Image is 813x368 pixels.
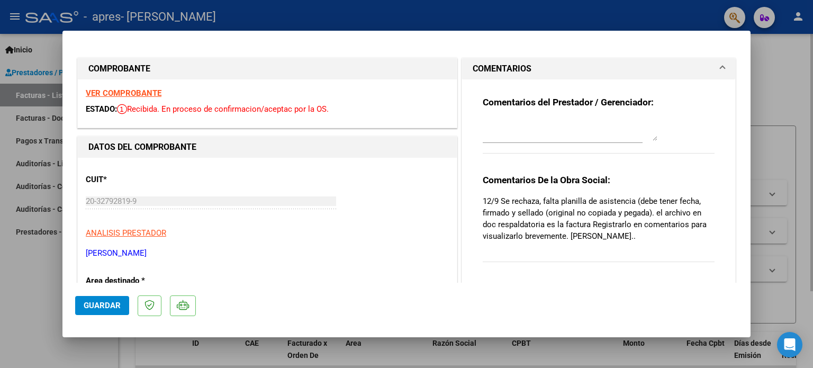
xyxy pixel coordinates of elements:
strong: DATOS DEL COMPROBANTE [88,142,196,152]
strong: Comentarios De la Obra Social: [483,175,610,185]
span: ANALISIS PRESTADOR [86,228,166,238]
strong: Comentarios del Prestador / Gerenciador: [483,97,654,107]
div: Open Intercom Messenger [777,332,802,357]
div: COMENTARIOS [462,79,735,290]
span: ESTADO: [86,104,117,114]
button: Guardar [75,296,129,315]
span: Guardar [84,301,121,310]
p: CUIT [86,174,195,186]
h1: COMENTARIOS [473,62,531,75]
a: VER COMPROBANTE [86,88,161,98]
p: [PERSON_NAME] [86,247,449,259]
p: 12/9 Se rechaza, falta planilla de asistencia (debe tener fecha, firmado y sellado (original no c... [483,195,715,242]
p: Area destinado * [86,275,195,287]
span: Recibida. En proceso de confirmacion/aceptac por la OS. [117,104,329,114]
mat-expansion-panel-header: COMENTARIOS [462,58,735,79]
strong: COMPROBANTE [88,64,150,74]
